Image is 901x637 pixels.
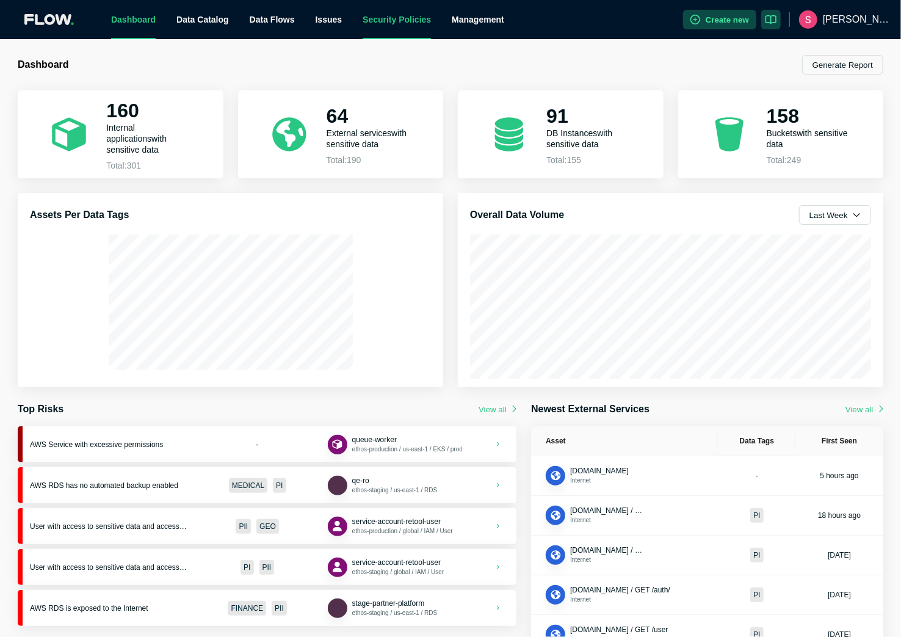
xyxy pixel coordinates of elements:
[111,15,156,24] a: Dashboard
[352,528,453,534] span: ethos-production / global / IAM / User
[799,10,817,29] img: ACg8ocJ9la7mZOLiPBa_o7I9MBThCC15abFzTkUmGbbaHOJlHvQ7oQ=s96-c
[828,550,851,560] div: [DATE]
[328,435,347,454] button: Application
[352,487,438,493] span: ethos-staging / us-east-1 / RDS
[549,549,562,562] img: ApiEndpoint
[106,122,194,155] p: Internal applications with sensitive data
[549,589,562,602] img: ApiEndpoint
[570,506,643,515] button: [DOMAIN_NAME] / GET /ethoslife.com.zip
[328,476,438,495] div: DBInstanceqe-roethos-staging / us-east-1 / RDS
[546,156,634,165] p: Total: 155
[795,426,883,456] th: First Seen
[750,508,763,523] div: PI
[197,440,318,449] div: -
[570,466,629,476] button: [DOMAIN_NAME]
[18,59,450,71] h1: Dashboard
[531,402,650,417] h3: Newest External Services
[30,604,187,613] div: AWS RDS is exposed to the Internet
[820,471,859,481] div: 5 hours ago
[30,522,187,531] div: User with access to sensitive data and access key that was not rotated for a long time
[352,476,369,486] button: qe-ro
[546,104,634,128] h2: 91
[549,470,562,482] img: Application
[256,519,279,534] div: GEO
[327,156,414,165] p: Total: 190
[176,15,229,24] a: Data Catalog
[570,517,591,523] span: Internet
[570,596,591,603] span: Internet
[352,599,425,608] button: stage-partner-platform
[250,15,295,24] span: Data Flows
[546,545,643,565] div: ApiEndpoint[DOMAIN_NAME] / GET /~projectsInternet
[546,506,643,525] div: ApiEndpoint[DOMAIN_NAME] / GET /ethoslife.com.zipInternet
[18,467,516,503] a: AWS RDS has no automated backup enabledMEDICALPIDBInstanceqe-roethos-staging / us-east-1 / RDS
[570,467,629,475] span: [DOMAIN_NAME]
[18,549,516,585] a: User with access to sensitive data and access key that was not rotated for a long timePIPIIIdenti...
[331,438,344,451] img: Application
[332,562,342,572] img: Identity
[106,99,194,122] h2: 160
[106,161,194,170] p: Total: 301
[570,556,591,563] span: Internet
[546,466,629,486] div: Application[DOMAIN_NAME]Internet
[236,519,251,534] div: PII
[352,599,425,608] span: stage-partner-platform
[352,446,502,453] span: ethos-production / us-east-1 / EKS / production / default
[470,208,564,222] h3: Overall Data Volume
[549,509,562,522] img: ApiEndpoint
[328,558,444,577] div: Identityservice-account-retool-userethos-staging / global / IAM / User
[818,511,861,520] div: 18 hours ago
[18,508,516,544] a: User with access to sensitive data and access key that was not rotated for a long timePIIGEOIdent...
[259,560,275,575] div: PII
[531,426,718,456] th: Asset
[767,128,855,150] p: Buckets with sensitive data
[546,128,634,150] p: DB Instances with sensitive data
[570,477,591,484] span: Internet
[18,590,516,626] a: AWS RDS is exposed to the InternetFINANCEPIIDBInstancestage-partner-platformethos-staging / us-ea...
[272,601,287,616] div: PII
[570,625,668,635] button: [DOMAIN_NAME] / GET /user
[331,602,344,614] img: DBInstance
[30,440,187,449] div: AWS Service with excessive permissions
[241,560,253,575] div: PI
[328,558,347,577] button: Identity
[458,90,664,178] a: 91DB Instanceswith sensitive dataTotal:155
[845,405,883,414] button: View all
[570,586,670,594] span: [DOMAIN_NAME] / GET /auth/
[332,521,342,531] img: Identity
[570,506,709,515] span: [DOMAIN_NAME] / GET /ethoslife.com.zip
[328,435,462,454] div: Applicationqueue-workerethos-production / us-east-1 / EKS / production / default
[718,426,795,456] th: Data Tags
[228,601,266,616] div: FINANCE
[352,558,441,567] span: service-account-retool-user
[352,517,441,526] span: service-account-retool-user
[802,55,883,75] button: Generate Report
[30,563,187,572] div: User with access to sensitive data and access key that was not rotated for a long time
[799,205,871,225] button: Last Week
[30,481,187,490] div: AWS RDS has no automated backup enabled
[479,405,516,414] button: View all
[683,10,756,29] button: Create new
[570,585,670,595] button: [DOMAIN_NAME] / GET /auth/
[570,625,668,634] span: [DOMAIN_NAME] / GET /user
[328,476,347,495] button: DBInstance
[229,478,267,493] div: MEDICAL
[327,104,414,128] h2: 64
[352,558,441,567] button: service-account-retool-user
[546,585,565,605] button: ApiEndpoint
[238,90,444,178] a: 64External serviceswith sensitive dataTotal:190
[767,104,855,128] h2: 158
[327,128,414,150] p: External services with sensitive data
[352,435,397,444] span: queue-worker
[767,156,855,165] p: Total: 249
[18,90,223,178] a: 160Internal applicationswith sensitive dataTotal:301
[546,585,670,605] div: ApiEndpoint[DOMAIN_NAME] / GET /auth/Internet
[352,610,438,616] span: ethos-staging / us-east-1 / RDS
[18,426,516,462] a: AWS Service with excessive permissions-Applicationqueue-workerethos-production / us-east-1 / EKS ...
[331,479,344,492] img: DBInstance
[328,599,438,618] div: DBInstancestage-partner-platformethos-staging / us-east-1 / RDS
[352,517,441,526] button: service-account-retool-user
